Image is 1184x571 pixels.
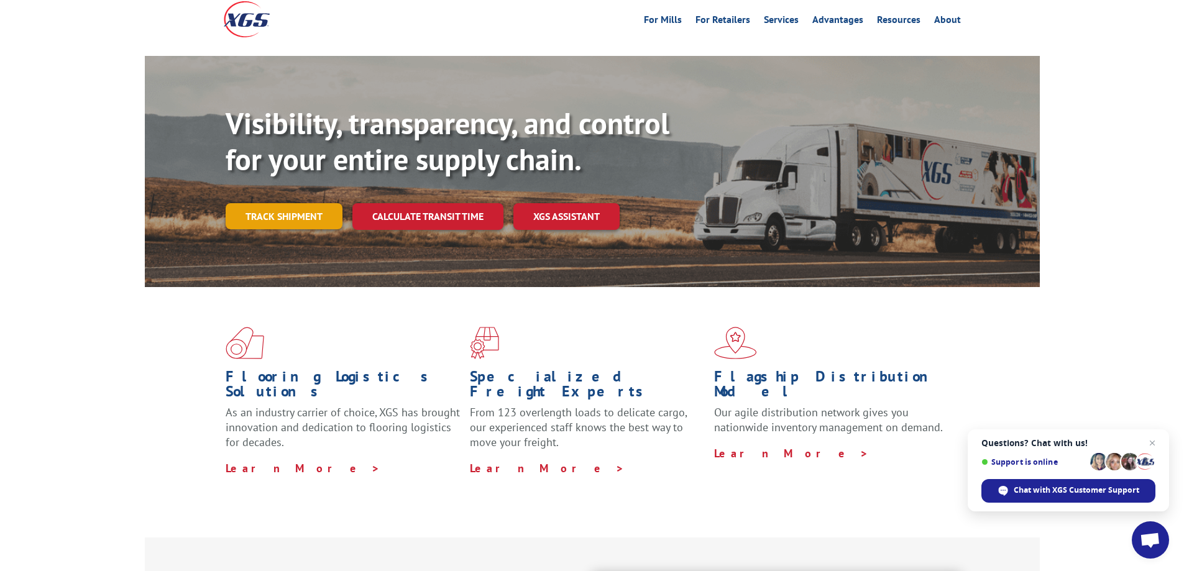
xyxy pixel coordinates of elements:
[226,461,380,475] a: Learn More >
[714,369,949,405] h1: Flagship Distribution Model
[981,438,1155,448] span: Questions? Chat with us!
[714,405,943,434] span: Our agile distribution network gives you nationwide inventory management on demand.
[695,15,750,29] a: For Retailers
[934,15,961,29] a: About
[470,369,705,405] h1: Specialized Freight Experts
[981,457,1086,467] span: Support is online
[226,369,461,405] h1: Flooring Logistics Solutions
[226,327,264,359] img: xgs-icon-total-supply-chain-intelligence-red
[470,405,705,460] p: From 123 overlength loads to delicate cargo, our experienced staff knows the best way to move you...
[764,15,799,29] a: Services
[226,203,342,229] a: Track shipment
[644,15,682,29] a: For Mills
[470,461,625,475] a: Learn More >
[714,446,869,460] a: Learn More >
[981,479,1155,503] span: Chat with XGS Customer Support
[1014,485,1139,496] span: Chat with XGS Customer Support
[812,15,863,29] a: Advantages
[226,405,460,449] span: As an industry carrier of choice, XGS has brought innovation and dedication to flooring logistics...
[1132,521,1169,559] a: Open chat
[470,327,499,359] img: xgs-icon-focused-on-flooring-red
[877,15,920,29] a: Resources
[513,203,620,230] a: XGS ASSISTANT
[352,203,503,230] a: Calculate transit time
[714,327,757,359] img: xgs-icon-flagship-distribution-model-red
[226,104,669,178] b: Visibility, transparency, and control for your entire supply chain.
